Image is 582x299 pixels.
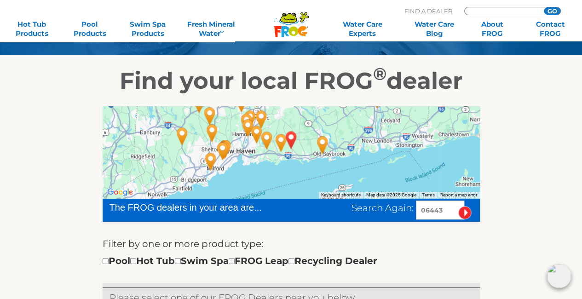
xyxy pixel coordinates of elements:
div: MADISON, CT 06443 [281,127,302,152]
sup: ® [373,63,386,84]
a: Terms (opens in new tab) [422,192,435,197]
a: Report a map error [440,192,477,197]
div: Aquatic Pool & Spa Inc - Guilford - 3 miles away. [271,130,292,155]
input: GO [544,7,560,15]
div: Aquatic Pool & Spa Inc - Northford - 11 miles away. [251,107,272,132]
h2: Find your local FROG dealer [8,67,574,95]
input: Submit [458,206,472,219]
div: Shoreline Hot Tubs & Saunas - Westbrook - 10 miles away. [312,132,333,157]
span: Map data ©2025 Google [366,192,416,197]
a: AboutFROG [470,20,515,38]
a: Fresh MineralWater∞ [183,20,240,38]
div: Wholesome Pool & Spa - 15 miles away. [236,110,257,135]
input: Zip Code Form [472,7,534,15]
label: Filter by one or more product type: [103,236,263,251]
div: Leslie's Poolmart, Inc. # 151 - 21 miles away. [213,138,235,162]
button: Keyboard shortcuts [321,192,361,198]
a: Water CareExperts [326,20,399,38]
div: Galvin Pools & Backyard Paradise - 21 miles away. [215,136,236,161]
a: PoolProducts [67,20,112,38]
div: The FROG dealers in your area are... [109,201,295,214]
a: Water CareBlog [412,20,457,38]
div: Best In Backyards - Monroe - 34 miles away. [172,124,193,149]
div: A-1 Pools & Spas - Oxford - 26 miles away. [199,103,220,128]
img: Google [105,186,135,198]
sup: ∞ [220,28,224,34]
span: Search Again: [352,202,414,213]
a: Open this area in Google Maps (opens a new window) [105,186,135,198]
div: Leslie's Poolmart, Inc. # 743 - 26 miles away. [200,149,221,174]
a: ContactFROG [528,20,573,38]
a: Hot TubProducts [9,20,54,38]
p: Find A Dealer [404,7,452,15]
div: Factory Direct Hot Tubs - 8 miles away. [256,128,277,153]
div: Leslie's Poolmart Inc # 1054 - 25 miles away. [202,121,223,145]
div: Imperial Pools by Nova - 11 miles away. [246,122,267,147]
a: Swim SpaProducts [125,20,170,38]
div: Namco Pools, Patio and Hot Tubs - North Haven - 14 miles away. [240,107,261,132]
div: Pool Hot Tub Swim Spa FROG Leap Recycling Dealer [103,253,377,268]
div: Shoreline Hot Tubs & Saunas - Orange - 22 miles away. [212,138,233,163]
img: openIcon [547,264,571,288]
div: Leslie's Poolmart Inc # 298 - 14 miles away. [237,115,259,140]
